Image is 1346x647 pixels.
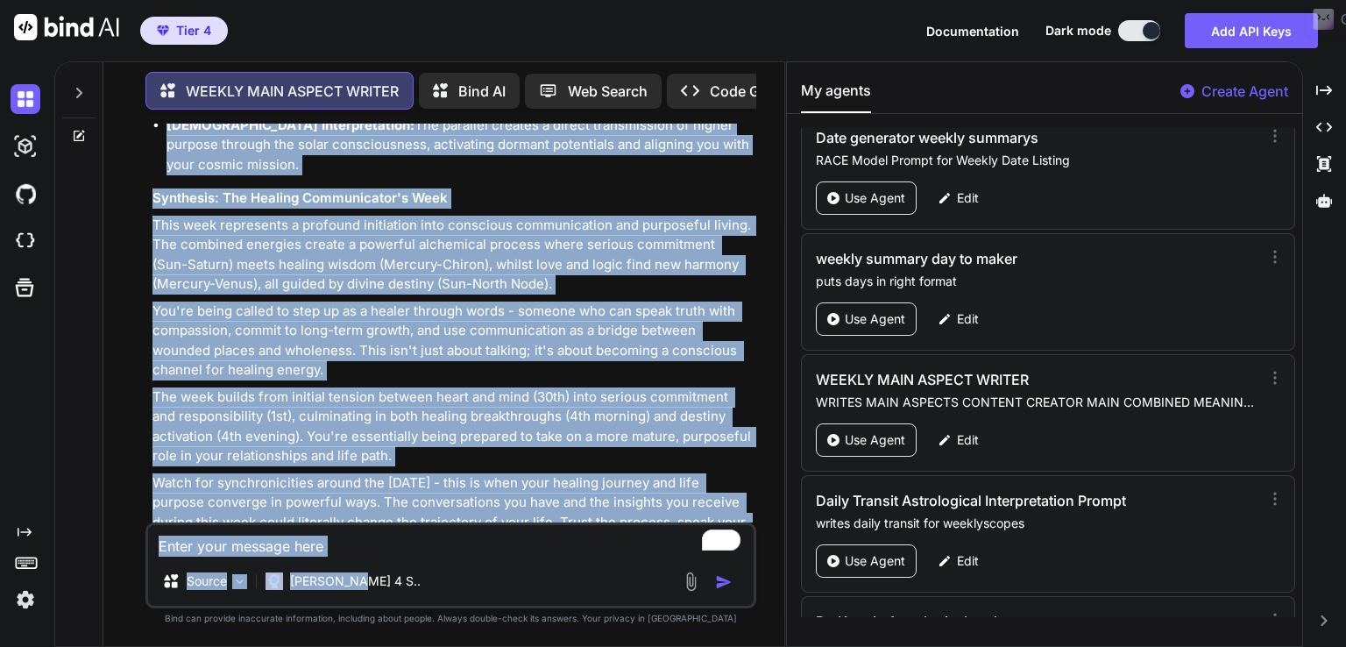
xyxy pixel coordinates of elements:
[1201,81,1288,102] p: Create Agent
[845,552,905,570] p: Use Agent
[1185,13,1318,48] button: Add API Keys
[152,302,753,380] p: You're being called to step up as a healer through words - someone who can speak truth with compa...
[11,226,40,256] img: cloudideIcon
[145,612,756,625] p: Bind can provide inaccurate information, including about people. Always double-check its answers....
[710,81,816,102] p: Code Generator
[845,431,905,449] p: Use Agent
[1045,22,1111,39] span: Dark mode
[681,572,701,592] img: attachment
[176,22,211,39] span: Tier 4
[957,189,979,207] p: Edit
[186,81,399,102] p: WEEKLY MAIN ASPECT WRITER
[140,17,228,45] button: premiumTier 4
[816,394,1260,411] p: WRITES MAIN ASPECTS CONTENT CREATOR MAIN COMBINED MEANING ZODIAC GUIDANCE FOR WEEKLYSCOPES :)
[187,572,227,590] p: Source
[957,552,979,570] p: Edit
[157,25,169,36] img: premium
[14,14,119,40] img: Bind AI
[11,84,40,114] img: darkChat
[11,179,40,209] img: githubDark
[801,80,871,113] button: My agents
[715,573,733,591] img: icon
[816,611,1127,632] h3: De Karmic Astrological podcast
[816,490,1127,511] h3: Daily Transit Astrological Interpretation Prompt
[845,189,905,207] p: Use Agent
[152,387,753,466] p: The week builds from initial tension between heart and mind (30th) into serious commitment and re...
[816,369,1127,390] h3: WEEKLY MAIN ASPECT WRITER
[11,132,40,161] img: darkAi-studio
[290,572,421,590] p: [PERSON_NAME] 4 S..
[957,310,979,328] p: Edit
[148,525,754,557] textarea: To enrich screen reader interactions, please activate Accessibility in Grammarly extension settings
[816,152,1260,169] p: RACE Model Prompt for Weekly Date Listing
[266,572,283,590] img: Claude 4 Sonnet
[957,431,979,449] p: Edit
[458,81,506,102] p: Bind AI
[845,310,905,328] p: Use Agent
[152,188,753,209] h3: Synthesis: The Healing Communicator's Week
[816,248,1127,269] h3: weekly summary day to maker
[816,273,1260,290] p: puts days in right format
[926,22,1019,40] button: Documentation
[166,116,753,175] li: The parallel creates a direct transmission of higher purpose through the solar consciousness, act...
[11,585,40,615] img: settings
[816,127,1127,148] h3: Date generator weekly summarys
[152,216,753,295] p: This week represents a profound initiation into conscious communication and purposeful living. Th...
[568,81,648,102] p: Web Search
[166,117,414,133] strong: [DEMOGRAPHIC_DATA] interpretation:
[152,473,753,552] p: Watch for synchronicities around the [DATE] - this is when your healing journey and life purpose ...
[232,574,247,589] img: Pick Models
[816,515,1260,532] p: writes daily transit for weeklyscopes
[926,24,1019,39] span: Documentation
